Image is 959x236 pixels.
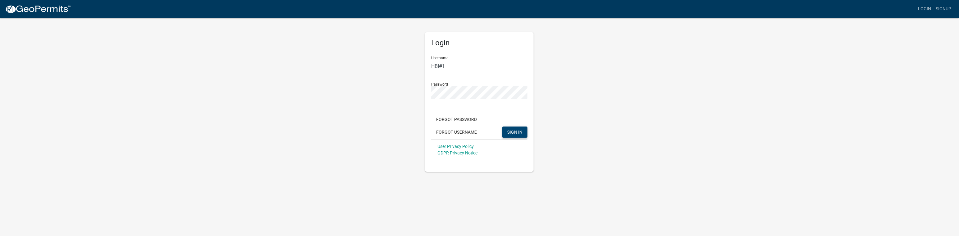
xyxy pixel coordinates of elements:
button: Forgot Username [431,127,482,138]
a: User Privacy Policy [437,144,474,149]
button: SIGN IN [502,127,527,138]
a: GDPR Privacy Notice [437,150,477,155]
a: Login [916,3,934,15]
a: Signup [934,3,954,15]
span: SIGN IN [507,129,522,134]
h5: Login [431,38,527,47]
button: Forgot Password [431,114,482,125]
